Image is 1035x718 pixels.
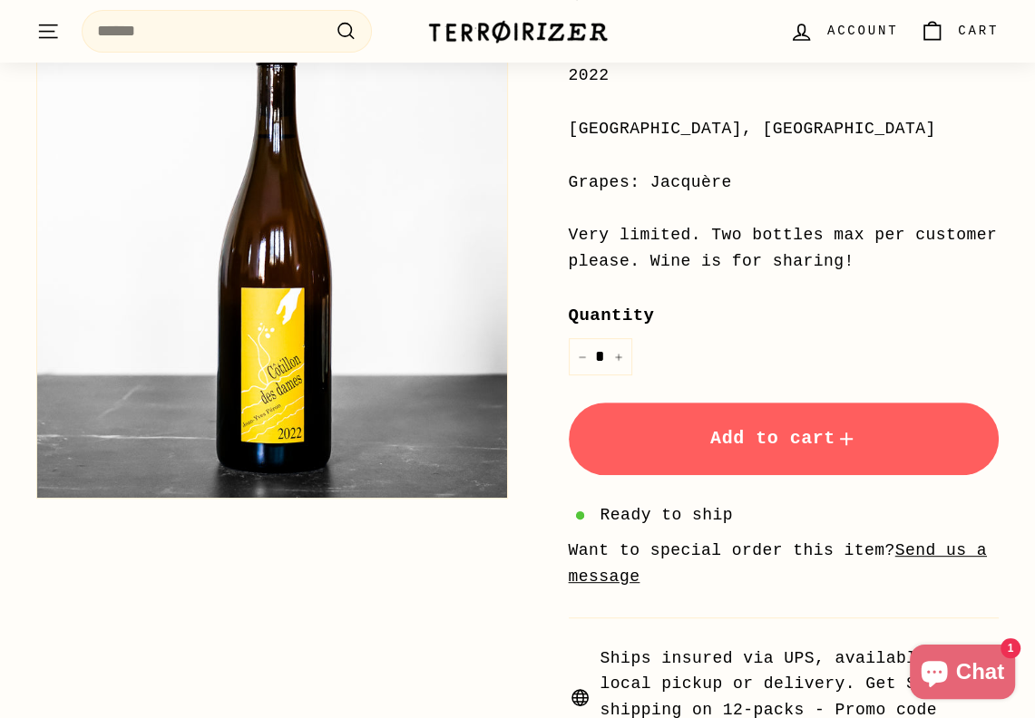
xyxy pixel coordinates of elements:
[569,116,1000,142] div: [GEOGRAPHIC_DATA], [GEOGRAPHIC_DATA]
[569,222,1000,275] div: Very limited. Two bottles max per customer please. Wine is for sharing!
[569,170,1000,196] div: Grapes: Jacquère
[569,538,1000,590] li: Want to special order this item?
[778,5,909,58] a: Account
[569,302,1000,329] label: Quantity
[569,338,596,375] button: Reduce item quantity by one
[909,5,1010,58] a: Cart
[569,338,632,375] input: quantity
[600,502,733,529] span: Ready to ship
[710,428,857,449] span: Add to cart
[569,541,987,586] a: Send us a message
[958,21,999,41] span: Cart
[904,645,1020,703] inbox-online-store-chat: Shopify online store chat
[569,63,1000,89] div: 2022
[827,21,898,41] span: Account
[569,403,1000,475] button: Add to cart
[605,338,632,375] button: Increase item quantity by one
